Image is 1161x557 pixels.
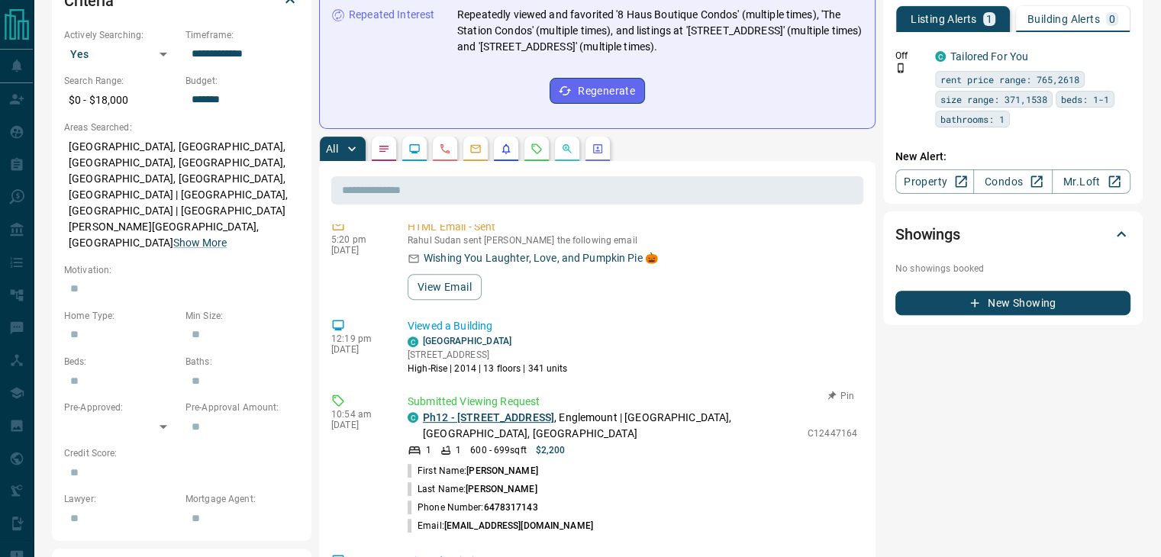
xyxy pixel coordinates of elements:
p: All [326,143,338,154]
p: Off [895,49,926,63]
span: 6478317143 [483,502,537,513]
p: Pre-Approval Amount: [185,401,299,414]
svg: Calls [439,143,451,155]
p: Email: [408,519,593,533]
p: [DATE] [331,420,385,430]
p: First Name: [408,464,538,478]
p: Areas Searched: [64,121,299,134]
svg: Opportunities [561,143,573,155]
p: No showings booked [895,262,1130,275]
svg: Push Notification Only [895,63,906,73]
p: Repeated Interest [349,7,434,23]
p: [DATE] [331,245,385,256]
p: 1 [986,14,992,24]
p: 0 [1109,14,1115,24]
p: HTML Email - Sent [408,219,857,235]
button: Regenerate [550,78,645,104]
a: Mr.Loft [1052,169,1130,194]
span: rent price range: 765,2618 [940,72,1079,87]
p: Beds: [64,355,178,369]
p: Rahul Sudan sent [PERSON_NAME] the following email [408,235,857,246]
p: 1 [426,443,431,457]
p: Lawyer: [64,492,178,506]
button: View Email [408,274,482,300]
p: [DATE] [331,344,385,355]
div: condos.ca [408,336,418,347]
p: 12:19 pm [331,333,385,344]
span: [PERSON_NAME] [466,484,537,494]
button: Show More [173,235,227,251]
p: Phone Number: [408,501,538,514]
p: Baths: [185,355,299,369]
div: Yes [64,42,178,66]
p: Actively Searching: [64,28,178,42]
span: size range: 371,1538 [940,92,1047,107]
p: Submitted Viewing Request [408,394,857,410]
a: Ph12 - [STREET_ADDRESS] [423,411,554,423]
p: [GEOGRAPHIC_DATA], [GEOGRAPHIC_DATA], [GEOGRAPHIC_DATA], [GEOGRAPHIC_DATA], [GEOGRAPHIC_DATA], [G... [64,134,299,256]
svg: Agent Actions [592,143,604,155]
p: Motivation: [64,263,299,277]
svg: Listing Alerts [500,143,512,155]
p: 10:54 am [331,409,385,420]
p: $0 - $18,000 [64,88,178,113]
p: New Alert: [895,149,1130,165]
svg: Notes [378,143,390,155]
button: New Showing [895,291,1130,315]
span: [EMAIL_ADDRESS][DOMAIN_NAME] [444,520,593,531]
p: Wishing You Laughter, Love, and Pumpkin Pie 🎃 [424,250,658,266]
p: Pre-Approved: [64,401,178,414]
h2: Showings [895,222,960,246]
p: Repeatedly viewed and favorited '8 Haus Boutique Condos' (multiple times), 'The Station Condos' (... [457,7,863,55]
svg: Lead Browsing Activity [408,143,421,155]
p: 5:20 pm [331,234,385,245]
a: Property [895,169,974,194]
p: , Englemount | [GEOGRAPHIC_DATA], [GEOGRAPHIC_DATA], [GEOGRAPHIC_DATA] [423,410,800,442]
button: Pin [819,389,863,403]
p: Last Name: [408,482,537,496]
p: Building Alerts [1027,14,1100,24]
p: Viewed a Building [408,318,857,334]
p: Mortgage Agent: [185,492,299,506]
a: Condos [973,169,1052,194]
p: Home Type: [64,309,178,323]
div: condos.ca [408,412,418,423]
p: C12447164 [808,427,857,440]
div: condos.ca [935,51,946,62]
svg: Emails [469,143,482,155]
p: $2,200 [536,443,566,457]
p: 1 [456,443,461,457]
span: bathrooms: 1 [940,111,1005,127]
p: [STREET_ADDRESS] [408,348,568,362]
p: 600 - 699 sqft [470,443,526,457]
span: beds: 1-1 [1061,92,1109,107]
div: Showings [895,216,1130,253]
p: High-Rise | 2014 | 13 floors | 341 units [408,362,568,375]
svg: Requests [531,143,543,155]
a: [GEOGRAPHIC_DATA] [423,336,511,346]
p: Search Range: [64,74,178,88]
p: Credit Score: [64,446,299,460]
p: Timeframe: [185,28,299,42]
p: Listing Alerts [911,14,977,24]
p: Budget: [185,74,299,88]
span: [PERSON_NAME] [466,465,537,476]
a: Tailored For You [950,50,1028,63]
p: Min Size: [185,309,299,323]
